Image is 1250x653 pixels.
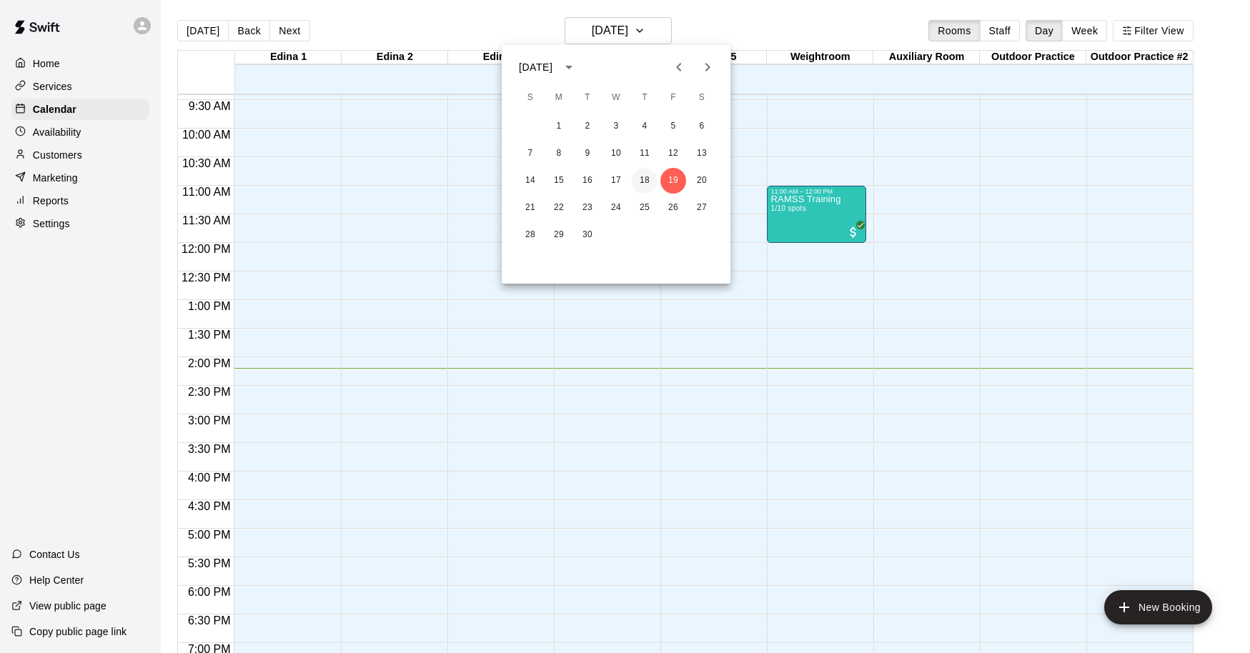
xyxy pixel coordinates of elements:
button: 23 [575,195,600,221]
button: 3 [603,114,629,139]
button: 16 [575,168,600,194]
button: 24 [603,195,629,221]
span: Thursday [632,84,658,112]
div: [DATE] [519,60,552,75]
button: 8 [546,141,572,166]
button: 30 [575,222,600,248]
button: 9 [575,141,600,166]
button: 10 [603,141,629,166]
button: 20 [689,168,715,194]
button: Previous month [665,53,693,81]
button: 14 [517,168,543,194]
button: 19 [660,168,686,194]
button: 22 [546,195,572,221]
button: 25 [632,195,658,221]
span: Wednesday [603,84,629,112]
button: 1 [546,114,572,139]
span: Friday [660,84,686,112]
span: Monday [546,84,572,112]
button: 12 [660,141,686,166]
button: 29 [546,222,572,248]
span: Saturday [689,84,715,112]
button: 17 [603,168,629,194]
button: 26 [660,195,686,221]
button: 7 [517,141,543,166]
button: 5 [660,114,686,139]
span: Sunday [517,84,543,112]
button: 4 [632,114,658,139]
button: 13 [689,141,715,166]
button: 18 [632,168,658,194]
button: 27 [689,195,715,221]
button: Next month [693,53,722,81]
button: 2 [575,114,600,139]
button: calendar view is open, switch to year view [557,55,581,79]
button: 6 [689,114,715,139]
span: Tuesday [575,84,600,112]
button: 21 [517,195,543,221]
button: 28 [517,222,543,248]
button: 11 [632,141,658,166]
button: 15 [546,168,572,194]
